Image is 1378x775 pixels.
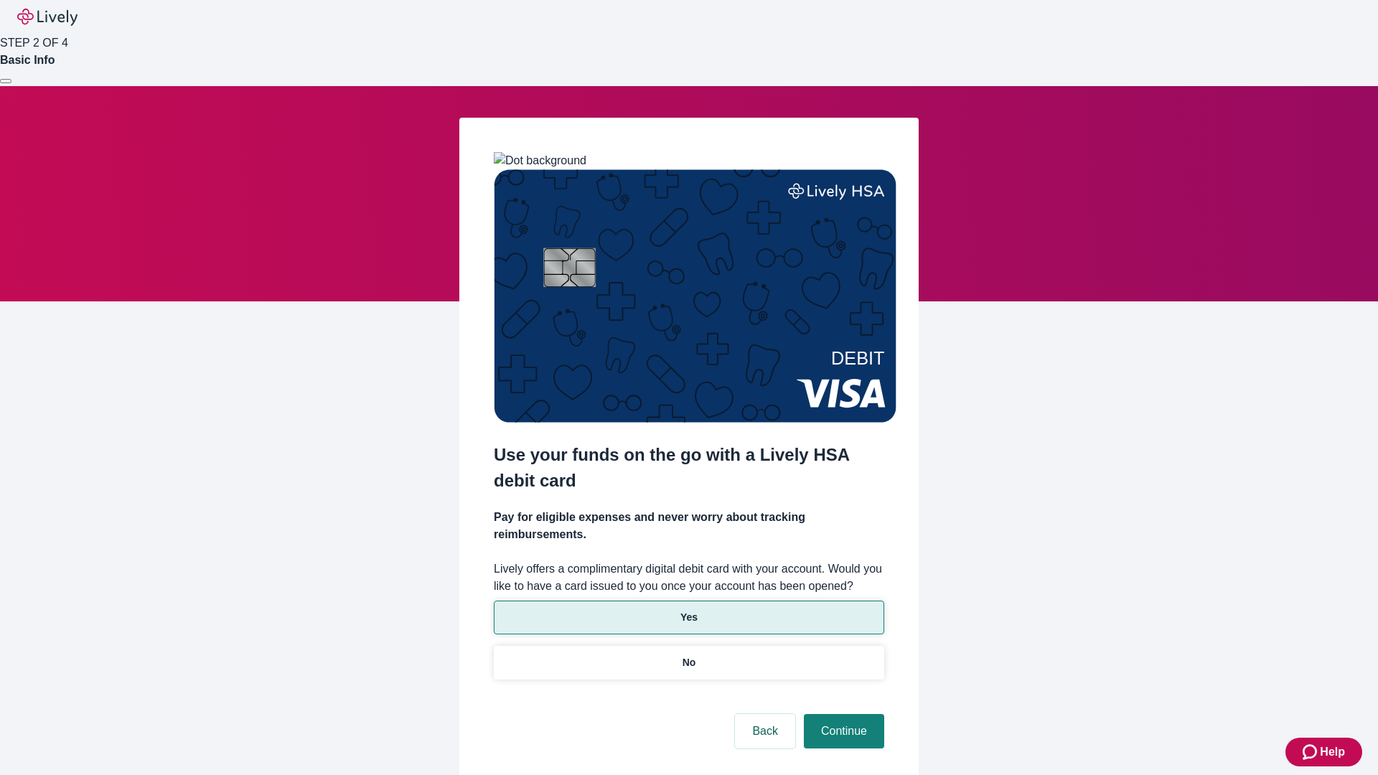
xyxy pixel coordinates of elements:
[494,601,884,634] button: Yes
[494,442,884,494] h2: Use your funds on the go with a Lively HSA debit card
[1303,743,1320,761] svg: Zendesk support icon
[735,714,795,748] button: Back
[1285,738,1362,766] button: Zendesk support iconHelp
[494,152,586,169] img: Dot background
[683,655,696,670] p: No
[1320,743,1345,761] span: Help
[494,169,896,423] img: Debit card
[17,9,78,26] img: Lively
[494,509,884,543] h4: Pay for eligible expenses and never worry about tracking reimbursements.
[804,714,884,748] button: Continue
[680,610,698,625] p: Yes
[494,560,884,595] label: Lively offers a complimentary digital debit card with your account. Would you like to have a card...
[494,646,884,680] button: No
